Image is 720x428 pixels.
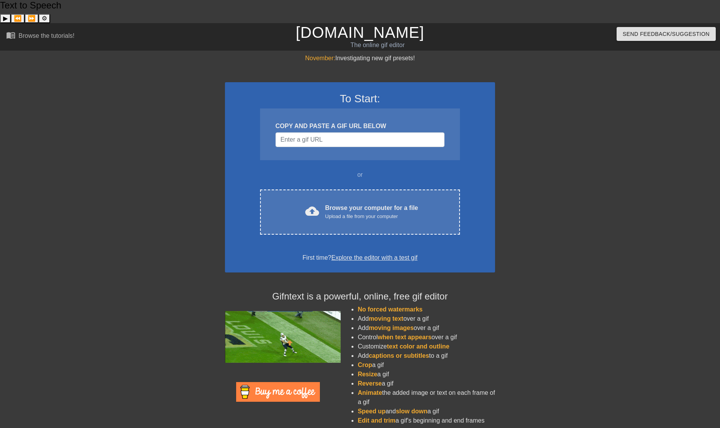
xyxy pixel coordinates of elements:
span: moving text [369,315,404,322]
span: No forced watermarks [358,306,423,313]
button: Settings [39,14,50,23]
span: moving images [369,325,414,331]
li: and a gif [358,407,495,416]
div: Investigating new gif presets! [225,54,495,63]
h3: To Start: [235,92,485,105]
a: [DOMAIN_NAME] [296,24,424,41]
span: Speed up [358,408,385,414]
img: Buy Me A Coffee [236,382,320,402]
span: Animate [358,389,382,396]
li: the added image or text on each frame of a gif [358,388,495,407]
input: Username [275,132,445,147]
li: Control over a gif [358,333,495,342]
a: Browse the tutorials! [6,30,74,42]
div: The online gif editor [244,41,511,50]
div: Upload a file from your computer [325,213,418,220]
div: Browse the tutorials! [19,32,74,39]
span: Reverse [358,380,382,387]
li: a gif's beginning and end frames [358,416,495,425]
button: Forward [25,14,39,23]
div: COPY AND PASTE A GIF URL BELOW [275,122,445,131]
li: Customize [358,342,495,351]
li: a gif [358,370,495,379]
li: Add to a gif [358,351,495,360]
img: football_small.gif [225,311,341,363]
button: Previous [11,14,25,23]
span: November: [305,55,335,61]
span: Send Feedback/Suggestion [623,29,710,39]
div: Browse your computer for a file [325,203,418,220]
span: when text appears [378,334,432,340]
li: Add over a gif [358,314,495,323]
span: Edit and trim [358,417,395,424]
span: text color and outline [387,343,450,350]
h4: Gifntext is a powerful, online, free gif editor [225,291,495,302]
div: First time? [235,253,485,262]
button: Send Feedback/Suggestion [617,27,716,41]
li: a gif [358,360,495,370]
a: Explore the editor with a test gif [331,254,417,261]
li: a gif [358,379,495,388]
div: or [245,170,475,179]
span: slow down [396,408,428,414]
span: captions or subtitles [369,352,429,359]
span: cloud_upload [305,204,319,218]
span: Resize [358,371,377,377]
span: menu_book [6,30,15,40]
span: Crop [358,362,372,368]
li: Add over a gif [358,323,495,333]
